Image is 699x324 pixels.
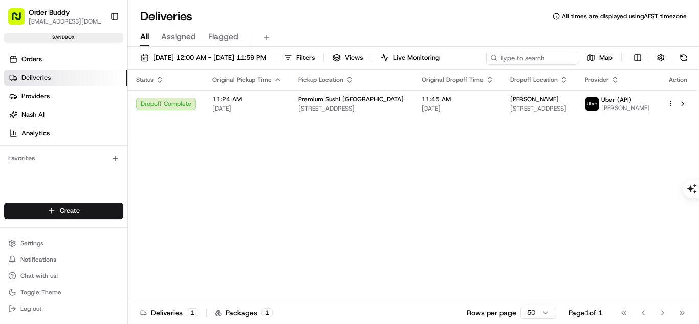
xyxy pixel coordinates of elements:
span: Analytics [21,128,50,138]
span: All [140,31,149,43]
input: Type to search [486,51,578,65]
span: [DATE] 12:00 AM - [DATE] 11:59 PM [153,53,266,62]
span: [DATE] [212,104,282,113]
span: Settings [20,239,43,247]
button: [DATE] 12:00 AM - [DATE] 11:59 PM [136,51,271,65]
span: [DATE] [422,104,494,113]
span: [STREET_ADDRESS] [510,104,569,113]
span: [STREET_ADDRESS] [298,104,405,113]
div: sandbox [4,33,123,43]
span: All times are displayed using AEST timezone [562,12,687,20]
a: Nash AI [4,106,127,123]
button: Settings [4,236,123,250]
span: Log out [20,305,41,313]
span: Notifications [20,255,56,264]
span: Uber (API) [601,96,631,104]
button: Order Buddy [29,7,70,17]
span: Create [60,206,80,215]
div: Packages [215,308,273,318]
span: Live Monitoring [393,53,440,62]
button: Order Buddy[EMAIL_ADDRESS][DOMAIN_NAME] [4,4,106,29]
span: Orders [21,55,42,64]
button: Chat with us! [4,269,123,283]
span: Status [136,76,154,84]
span: Pickup Location [298,76,343,84]
span: Premium Sushi [GEOGRAPHIC_DATA] [298,95,404,103]
h1: Deliveries [140,8,192,25]
span: 11:45 AM [422,95,494,103]
button: Log out [4,301,123,316]
div: Deliveries [140,308,198,318]
span: [PERSON_NAME] [601,104,650,112]
span: Deliveries [21,73,51,82]
span: Chat with us! [20,272,58,280]
div: 1 [187,308,198,317]
a: Providers [4,88,127,104]
span: Provider [585,76,609,84]
span: Views [345,53,363,62]
div: Page 1 of 1 [569,308,603,318]
button: [EMAIL_ADDRESS][DOMAIN_NAME] [29,17,102,26]
a: Deliveries [4,70,127,86]
a: Analytics [4,125,127,141]
button: Map [582,51,617,65]
img: uber-new-logo.jpeg [585,97,599,111]
span: Nash AI [21,110,45,119]
div: 1 [261,308,273,317]
p: Rows per page [467,308,516,318]
button: Refresh [676,51,691,65]
span: Assigned [161,31,196,43]
button: Toggle Theme [4,285,123,299]
div: Action [667,76,689,84]
span: Original Pickup Time [212,76,272,84]
button: Filters [279,51,319,65]
button: Views [328,51,367,65]
button: Notifications [4,252,123,267]
span: Original Dropoff Time [422,76,484,84]
div: Favorites [4,150,123,166]
span: Flagged [208,31,238,43]
span: Filters [296,53,315,62]
button: Live Monitoring [376,51,444,65]
button: Create [4,203,123,219]
a: Orders [4,51,127,68]
span: 11:24 AM [212,95,282,103]
span: Toggle Theme [20,288,61,296]
span: Map [599,53,613,62]
span: Providers [21,92,50,101]
span: Dropoff Location [510,76,558,84]
span: [PERSON_NAME] [510,95,559,103]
